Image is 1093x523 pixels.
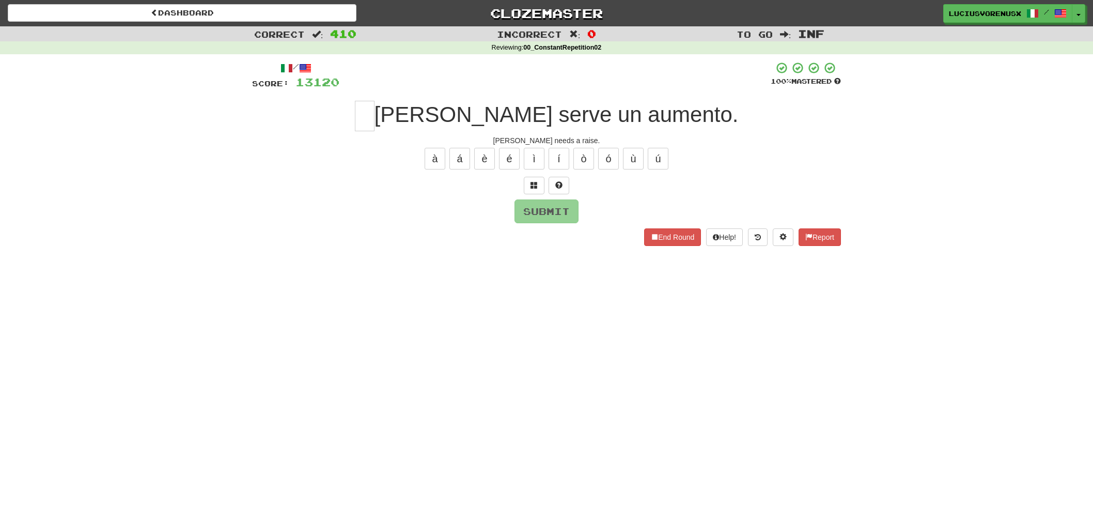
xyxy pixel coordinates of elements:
div: / [252,61,339,74]
button: Report [799,228,841,246]
span: To go [737,29,773,39]
div: [PERSON_NAME] needs a raise. [252,135,841,146]
span: Score: [252,79,289,88]
span: : [312,30,323,39]
button: á [449,148,470,170]
button: Switch sentence to multiple choice alt+p [524,177,544,194]
div: Mastered [771,77,841,86]
button: End Round [644,228,701,246]
button: ó [598,148,619,170]
button: ú [648,148,668,170]
button: Help! [706,228,743,246]
button: à [425,148,445,170]
a: Clozemaster [372,4,721,22]
button: Submit [514,199,579,223]
span: : [569,30,581,39]
button: ì [524,148,544,170]
span: 410 [330,27,356,40]
span: Inf [798,27,824,40]
span: 0 [587,27,596,40]
span: 13120 [295,75,339,88]
span: / [1044,8,1049,16]
button: Single letter hint - you only get 1 per sentence and score half the points! alt+h [549,177,569,194]
span: Correct [254,29,305,39]
strong: 00_ConstantRepetition02 [523,44,601,51]
span: 100 % [771,77,791,85]
span: : [780,30,791,39]
button: ù [623,148,644,170]
button: í [549,148,569,170]
button: ò [573,148,594,170]
button: é [499,148,520,170]
button: Round history (alt+y) [748,228,768,246]
button: è [474,148,495,170]
a: LuciusVorenusX / [943,4,1072,23]
a: Dashboard [8,4,356,22]
span: [PERSON_NAME] serve un aumento. [374,102,739,127]
span: LuciusVorenusX [949,9,1021,18]
span: Incorrect [497,29,562,39]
